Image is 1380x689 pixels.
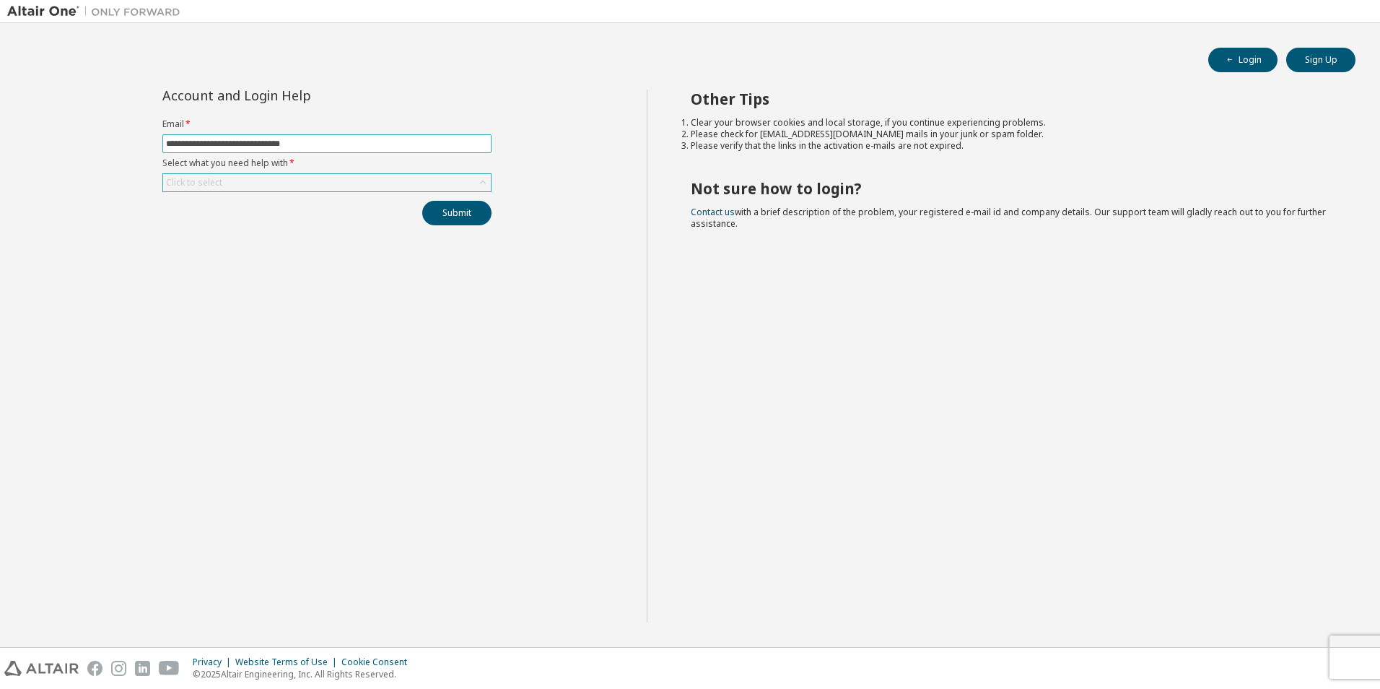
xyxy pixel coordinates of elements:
button: Login [1208,48,1278,72]
label: Email [162,118,492,130]
div: Click to select [166,177,222,188]
h2: Not sure how to login? [691,179,1330,198]
div: Website Terms of Use [235,656,341,668]
img: linkedin.svg [135,661,150,676]
div: Click to select [163,174,491,191]
label: Select what you need help with [162,157,492,169]
img: facebook.svg [87,661,102,676]
button: Submit [422,201,492,225]
img: Altair One [7,4,188,19]
img: youtube.svg [159,661,180,676]
span: with a brief description of the problem, your registered e-mail id and company details. Our suppo... [691,206,1326,230]
li: Please check for [EMAIL_ADDRESS][DOMAIN_NAME] mails in your junk or spam folder. [691,129,1330,140]
img: altair_logo.svg [4,661,79,676]
li: Please verify that the links in the activation e-mails are not expired. [691,140,1330,152]
a: Contact us [691,206,735,218]
li: Clear your browser cookies and local storage, if you continue experiencing problems. [691,117,1330,129]
h2: Other Tips [691,90,1330,108]
button: Sign Up [1286,48,1355,72]
img: instagram.svg [111,661,126,676]
div: Cookie Consent [341,656,416,668]
div: Privacy [193,656,235,668]
div: Account and Login Help [162,90,426,101]
p: © 2025 Altair Engineering, Inc. All Rights Reserved. [193,668,416,680]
